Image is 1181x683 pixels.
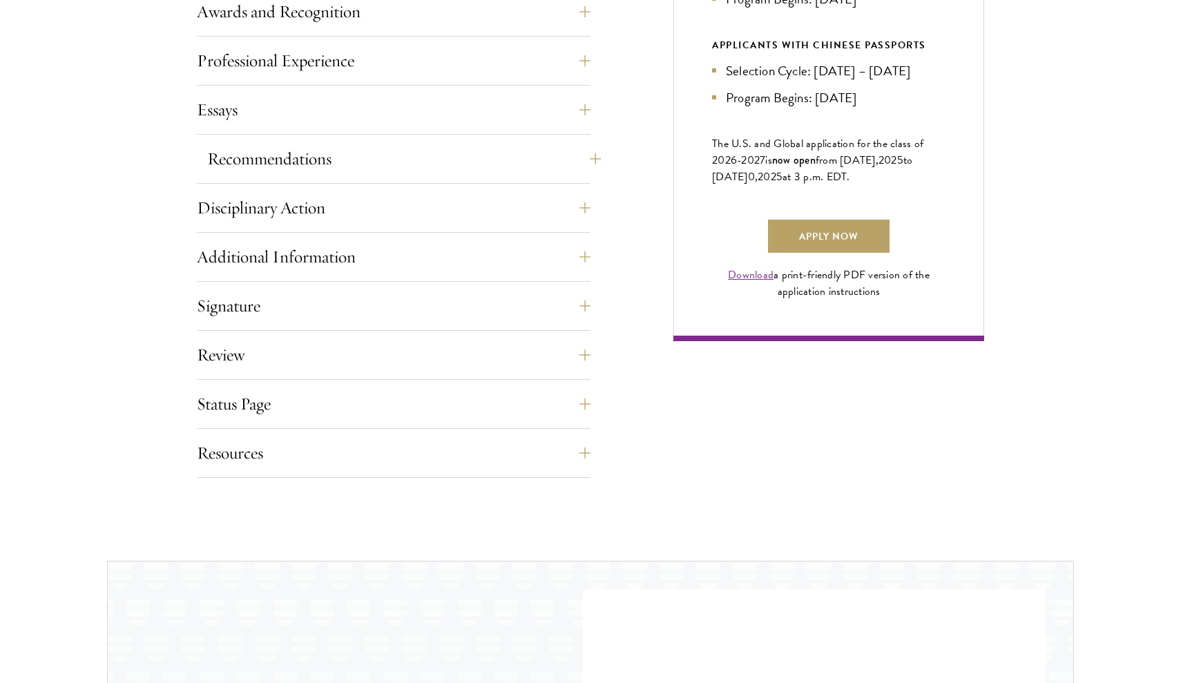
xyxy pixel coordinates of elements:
a: Apply Now [768,220,890,253]
button: Recommendations [207,142,601,175]
span: 6 [731,152,737,169]
span: 0 [748,169,755,185]
div: APPLICANTS WITH CHINESE PASSPORTS [712,37,945,54]
span: now open [772,152,816,168]
span: -202 [737,152,760,169]
li: Selection Cycle: [DATE] – [DATE] [712,61,945,81]
li: Program Begins: [DATE] [712,88,945,108]
button: Disciplinary Action [197,191,590,224]
span: is [765,152,772,169]
button: Signature [197,289,590,323]
button: Additional Information [197,240,590,273]
span: 5 [897,152,903,169]
div: a print-friendly PDF version of the application instructions [712,267,945,300]
span: from [DATE], [816,152,878,169]
span: to [DATE] [712,152,912,185]
button: Status Page [197,387,590,421]
span: 202 [878,152,897,169]
a: Download [728,267,774,283]
button: Professional Experience [197,44,590,77]
button: Resources [197,436,590,470]
button: Review [197,338,590,372]
span: The U.S. and Global application for the class of 202 [712,135,923,169]
span: , [755,169,758,185]
span: 5 [776,169,782,185]
button: Essays [197,93,590,126]
span: 202 [758,169,776,185]
span: at 3 p.m. EDT. [782,169,850,185]
span: 7 [760,152,765,169]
